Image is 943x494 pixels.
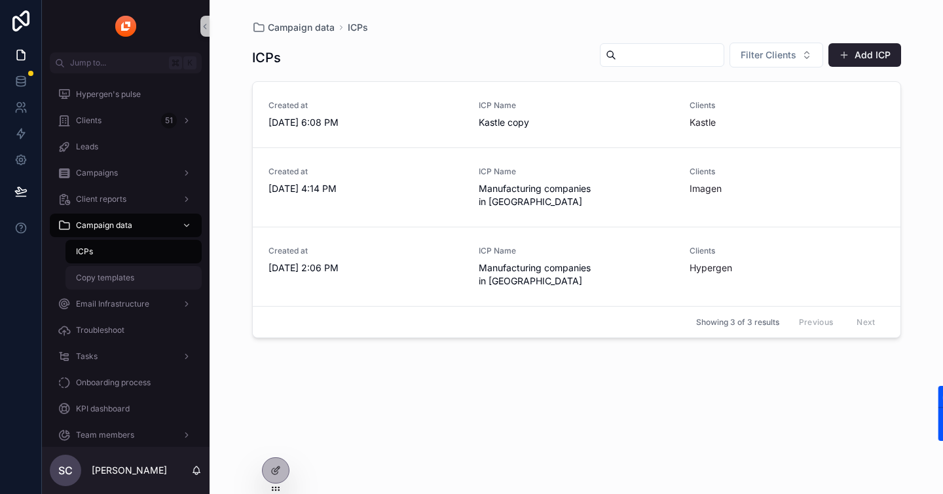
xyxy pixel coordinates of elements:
a: Created at[DATE] 2:06 PMICP NameManufacturing companies in [GEOGRAPHIC_DATA]ClientsHypergen [253,227,900,306]
span: Filter Clients [741,48,796,62]
span: Tasks [76,351,98,362]
a: Kastle [690,116,716,129]
a: Tasks [50,345,202,368]
span: SC [58,463,73,478]
button: Jump to...K [50,52,202,73]
a: Campaigns [50,161,202,185]
span: Clients [690,166,885,177]
span: Leads [76,142,98,152]
span: Campaign data [268,21,335,34]
span: Created at [268,100,464,111]
a: Client reports [50,187,202,211]
span: ICP Name [479,166,674,177]
a: Email Infrastructure [50,292,202,316]
a: Hypergen [690,261,732,275]
a: Team members [50,423,202,447]
span: Onboarding process [76,377,151,388]
span: Campaign data [76,220,132,231]
a: Hypergen's pulse [50,83,202,106]
div: 51 [161,113,177,128]
a: Created at[DATE] 6:08 PMICP NameKastle copyClientsKastle [253,82,900,147]
span: Client reports [76,194,126,204]
span: Troubleshoot [76,325,124,335]
a: Copy templates [65,266,202,290]
span: [DATE] 4:14 PM [268,182,464,195]
span: Copy templates [76,273,134,283]
span: Email Infrastructure [76,299,149,309]
a: ICPs [65,240,202,263]
span: KPI dashboard [76,404,130,414]
a: Created at[DATE] 4:14 PMICP NameManufacturing companies in [GEOGRAPHIC_DATA]ClientsImagen [253,147,900,227]
span: ICPs [76,246,93,257]
span: Team members [76,430,134,440]
a: Clients51 [50,109,202,132]
p: [PERSON_NAME] [92,464,167,477]
button: Select Button [730,43,823,67]
a: Onboarding process [50,371,202,394]
span: Created at [268,246,464,256]
span: Campaigns [76,168,118,178]
a: Troubleshoot [50,318,202,342]
span: Created at [268,166,464,177]
span: K [185,58,195,68]
span: ICP Name [479,246,674,256]
span: Clients [690,246,885,256]
span: Jump to... [70,58,164,68]
span: Kastle copy [479,116,674,129]
img: App logo [115,16,136,37]
span: ICP Name [479,100,674,111]
div: scrollable content [42,73,210,447]
span: Manufacturing companies in [GEOGRAPHIC_DATA] [479,261,674,288]
span: Manufacturing companies in [GEOGRAPHIC_DATA] [479,182,674,208]
span: Showing 3 of 3 results [696,317,779,328]
a: Leads [50,135,202,159]
h1: ICPs [252,48,281,67]
span: Clients [76,115,102,126]
button: Add ICP [828,43,901,67]
span: Hypergen's pulse [76,89,141,100]
span: [DATE] 6:08 PM [268,116,464,129]
span: [DATE] 2:06 PM [268,261,464,275]
a: Campaign data [50,214,202,237]
a: Campaign data [252,21,335,34]
a: Imagen [690,182,722,195]
a: KPI dashboard [50,397,202,421]
a: ICPs [348,21,368,34]
span: Clients [690,100,885,111]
